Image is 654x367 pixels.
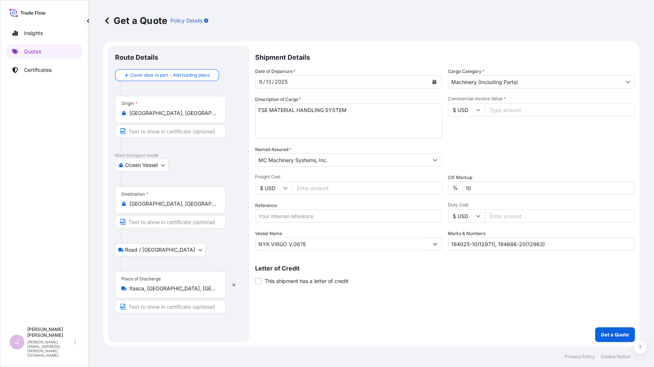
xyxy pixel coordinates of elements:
[24,66,52,74] p: Certificates
[170,17,202,24] p: Policy Details
[27,340,73,357] p: [PERSON_NAME][EMAIL_ADDRESS][PERSON_NAME][DOMAIN_NAME]
[265,77,272,86] div: day,
[115,53,158,62] p: Route Details
[621,75,634,88] button: Show suggestions
[274,77,288,86] div: year,
[27,326,73,338] p: [PERSON_NAME] [PERSON_NAME]
[448,181,462,195] div: %
[115,158,168,172] button: Select transport
[255,230,282,237] label: Vessel Name
[265,277,348,285] span: This shipment has a letter of credit
[462,181,635,195] input: Enter percentage between 0 and 10%
[255,68,296,75] span: Date of Departure
[255,202,277,209] label: Reference
[272,77,274,86] div: /
[255,153,428,167] input: Full name
[428,153,442,167] button: Show suggestions
[115,69,219,81] button: Cover door to port - Add loading place
[129,285,216,292] input: Place of Discharge
[428,76,440,88] button: Calendar
[24,29,43,37] p: Insights
[255,146,291,153] label: Named Assured
[255,265,635,271] p: Letter of Credit
[255,209,442,223] input: Your internal reference
[121,276,161,282] div: Place of Discharge
[121,191,149,197] div: Destination
[292,181,442,195] input: Enter amount
[6,63,82,77] a: Certificates
[485,209,635,223] input: Enter amount
[129,200,216,207] input: Destination
[115,153,242,158] p: Main transport mode
[448,230,486,237] label: Marks & Numbers
[448,174,472,181] label: CIF Markup
[125,246,195,254] span: Road / [GEOGRAPHIC_DATA]
[24,48,41,55] p: Quotes
[263,77,265,86] div: /
[121,101,138,106] div: Origin
[601,354,630,360] a: Cookie Notice
[448,237,635,251] input: Number1, number2,...
[255,46,635,68] p: Shipment Details
[6,44,82,59] a: Quotes
[448,75,621,88] input: Select a commodity type
[103,15,167,27] p: Get a Quote
[565,354,595,360] a: Privacy Policy
[448,202,635,208] span: Duty Cost
[15,338,19,346] span: J
[125,161,158,169] span: Ocean Vessel
[448,96,635,102] span: Commercial Invoice Value
[255,103,442,139] textarea: FSE MATERIAL HANDLING SYSTEM
[130,71,210,79] span: Cover door to port - Add loading place
[115,215,226,228] input: Text to appear on certificate
[115,125,226,138] input: Text to appear on certificate
[6,26,82,41] a: Insights
[595,327,635,342] button: Get a Quote
[428,237,442,251] button: Show suggestions
[255,174,442,180] span: Freight Cost
[255,237,428,251] input: Type to search vessel name or IMO
[255,96,301,103] label: Description of Cargo
[115,300,226,313] input: Text to appear on certificate
[448,68,484,75] label: Cargo Category
[129,109,216,117] input: Origin
[601,331,629,338] p: Get a Quote
[485,103,635,116] input: Type amount
[115,243,206,256] button: Select transport
[258,77,263,86] div: month,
